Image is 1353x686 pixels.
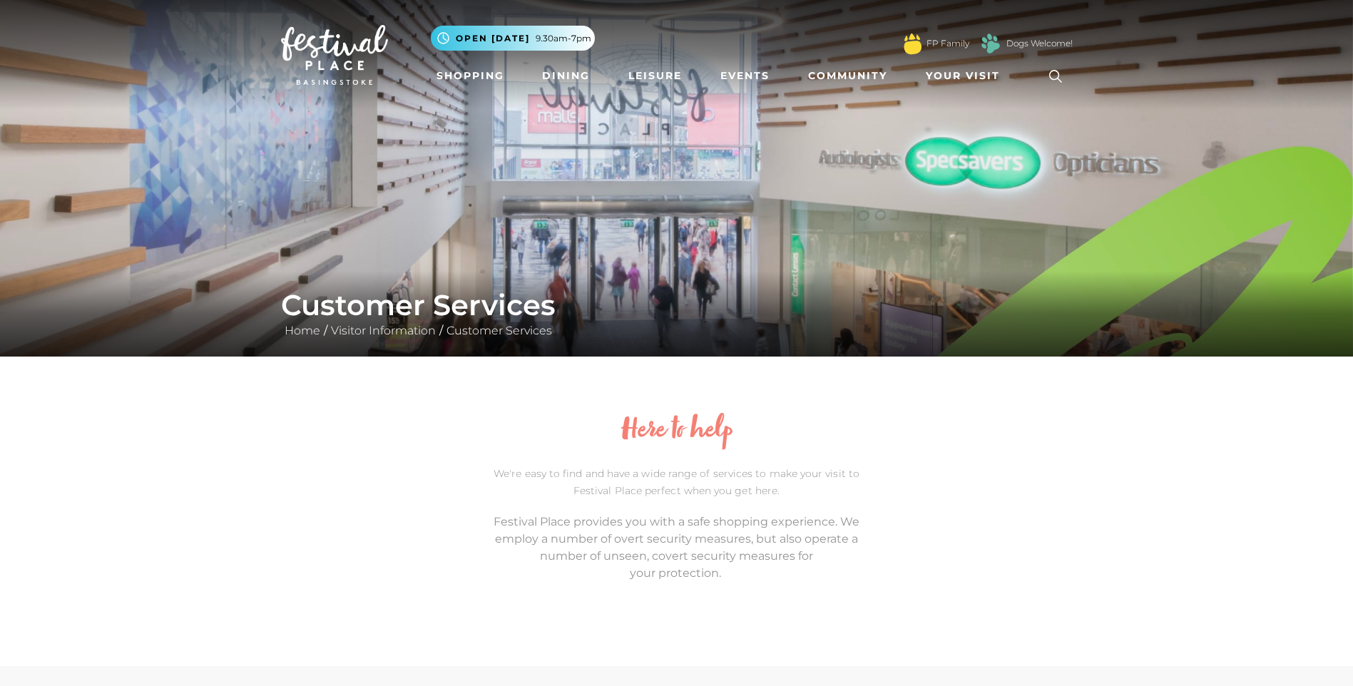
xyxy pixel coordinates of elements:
a: Events [715,63,775,89]
a: Dogs Welcome! [1006,37,1073,50]
img: Festival Place Logo [281,25,388,85]
a: Home [281,324,324,337]
a: FP Family [926,37,969,50]
a: Dining [536,63,596,89]
span: Festival Place provides you with a safe shopping experience. We employ a number of overt security... [494,515,859,563]
div: / / [270,288,1083,339]
a: Customer Services [443,324,556,337]
a: Visitor Information [327,324,439,337]
h2: Here to help [484,415,869,447]
span: 9.30am-7pm [536,32,591,45]
a: Leisure [623,63,688,89]
span: your protection. [630,566,721,580]
h1: Customer Services [281,288,1073,322]
a: Your Visit [920,63,1013,89]
a: Community [802,63,893,89]
a: Shopping [431,63,510,89]
span: We're easy to find and have a wide range of services to make your visit to Festival Place perfect... [494,467,859,497]
span: Open [DATE] [456,32,530,45]
span: Your Visit [926,68,1000,83]
button: Open [DATE] 9.30am-7pm [431,26,595,51]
